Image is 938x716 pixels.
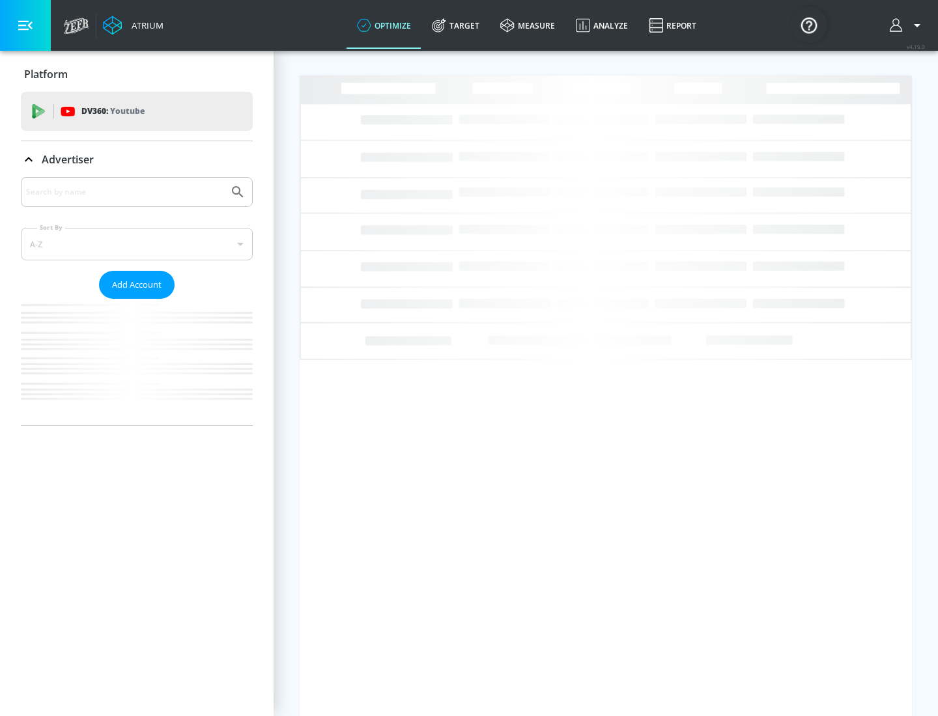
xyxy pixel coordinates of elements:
input: Search by name [26,184,223,200]
button: Add Account [99,271,175,299]
a: Atrium [103,16,163,35]
a: optimize [347,2,421,49]
a: Target [421,2,490,49]
p: Youtube [110,104,145,118]
button: Open Resource Center [791,7,827,43]
span: v 4.19.0 [907,43,925,50]
div: Advertiser [21,141,253,178]
span: Add Account [112,277,162,292]
p: Advertiser [42,152,94,167]
p: Platform [24,67,68,81]
div: Advertiser [21,177,253,425]
div: Platform [21,56,253,92]
a: measure [490,2,565,49]
div: A-Z [21,228,253,260]
div: Atrium [126,20,163,31]
p: DV360: [81,104,145,118]
a: Analyze [565,2,638,49]
nav: list of Advertiser [21,299,253,425]
label: Sort By [37,223,65,232]
div: DV360: Youtube [21,92,253,131]
a: Report [638,2,707,49]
